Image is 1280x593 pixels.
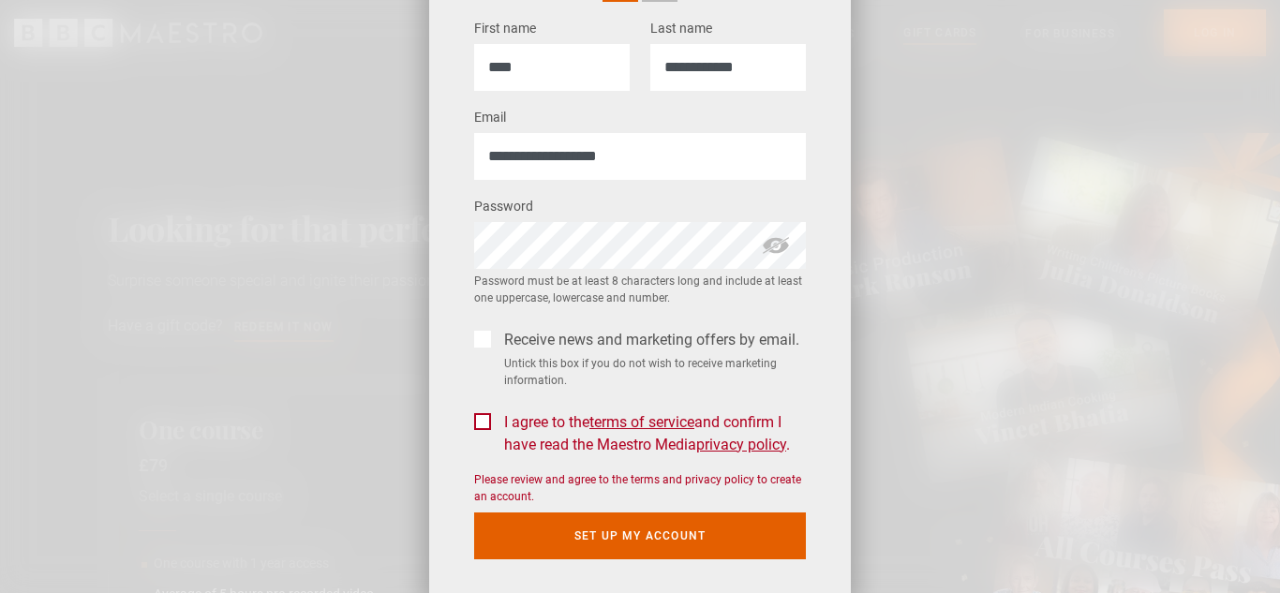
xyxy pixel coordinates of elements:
label: First name [474,18,536,40]
label: I agree to the and confirm I have read the Maestro Media . [497,411,806,456]
span: hide password [761,222,791,269]
label: Email [474,107,506,129]
small: Password must be at least 8 characters long and include at least one uppercase, lowercase and num... [474,273,806,306]
a: terms of service [589,413,694,431]
small: Untick this box if you do not wish to receive marketing information. [497,355,806,389]
div: Please review and agree to the terms and privacy policy to create an account. [474,471,806,505]
a: privacy policy [696,436,786,453]
button: Set up my account [474,512,806,559]
label: Receive news and marketing offers by email. [497,329,799,351]
label: Last name [650,18,712,40]
label: Password [474,196,533,218]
